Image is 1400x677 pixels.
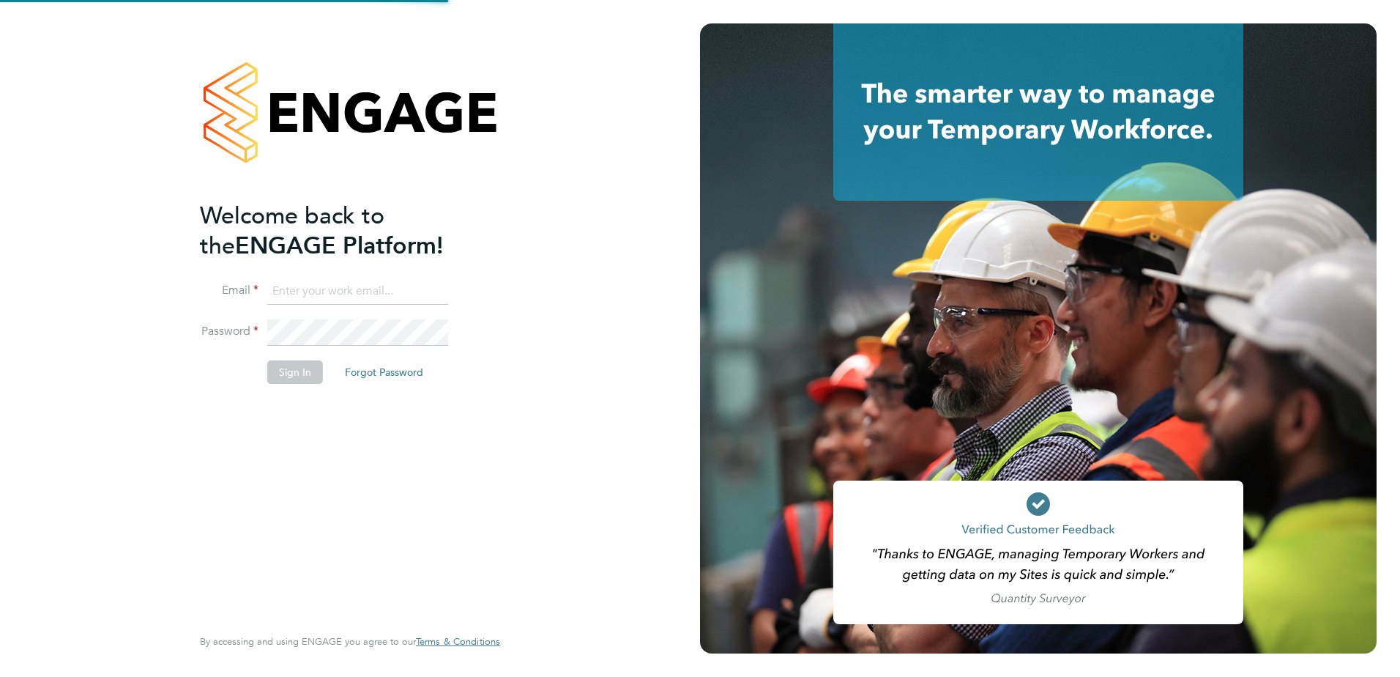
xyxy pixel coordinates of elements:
span: Welcome back to the [200,201,384,260]
input: Enter your work email... [267,278,448,305]
label: Password [200,324,258,339]
label: Email [200,283,258,298]
span: By accessing and using ENGAGE you agree to our [200,635,500,648]
a: Terms & Conditions [416,636,500,648]
span: Terms & Conditions [416,635,500,648]
h2: ENGAGE Platform! [200,201,485,261]
button: Forgot Password [333,360,435,384]
button: Sign In [267,360,323,384]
